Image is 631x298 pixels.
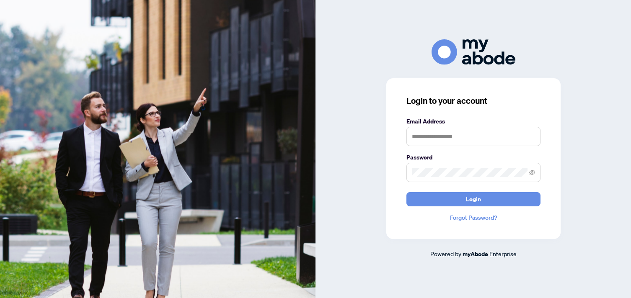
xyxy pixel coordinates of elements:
a: myAbode [463,249,488,259]
h3: Login to your account [406,95,540,107]
img: ma-logo [432,39,515,65]
span: Powered by [430,250,461,257]
button: Login [406,192,540,206]
span: Login [466,193,481,206]
span: eye-invisible [529,170,535,175]
span: Enterprise [489,250,517,257]
a: Forgot Password? [406,213,540,222]
label: Email Address [406,117,540,126]
label: Password [406,153,540,162]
